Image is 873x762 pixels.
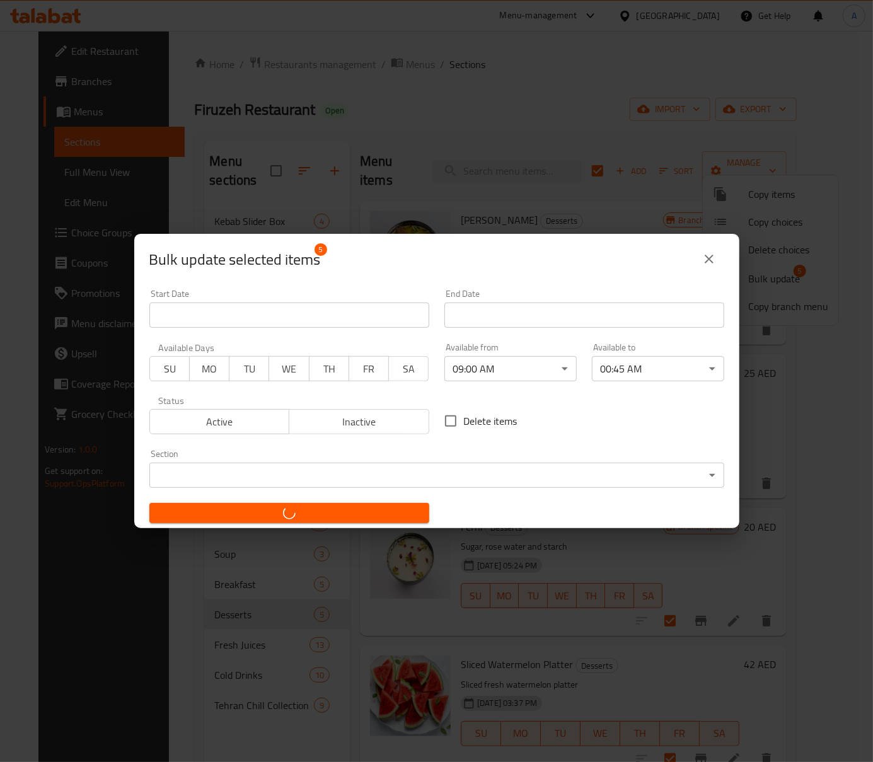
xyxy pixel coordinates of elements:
div: 09:00 AM [444,356,577,381]
span: Delete items [464,413,517,429]
button: close [694,244,724,274]
div: ​ [149,463,724,488]
button: SU [149,356,190,381]
span: Selected items count [149,250,321,270]
button: MO [189,356,229,381]
button: TU [229,356,269,381]
button: TH [309,356,349,381]
span: FR [354,360,384,378]
span: SU [155,360,185,378]
span: Active [155,413,285,431]
button: SA [388,356,429,381]
button: WE [269,356,309,381]
button: Active [149,409,290,434]
button: FR [349,356,389,381]
button: Inactive [289,409,429,434]
span: Inactive [294,413,424,431]
span: 5 [315,243,327,256]
span: TH [315,360,344,378]
span: SA [394,360,424,378]
div: 00:45 AM [592,356,724,381]
span: MO [195,360,224,378]
span: TU [234,360,264,378]
span: WE [274,360,304,378]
